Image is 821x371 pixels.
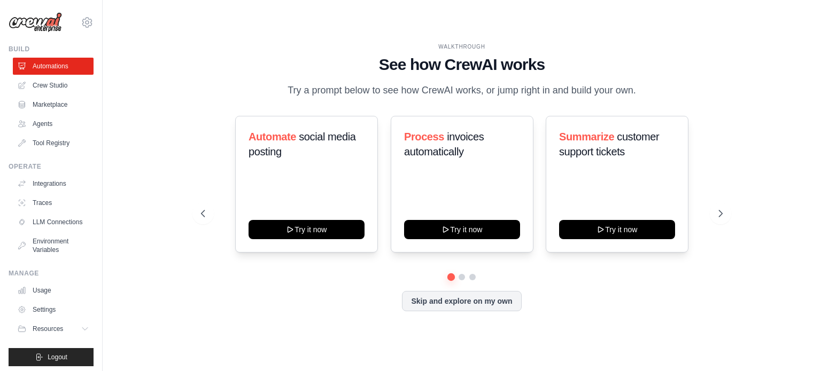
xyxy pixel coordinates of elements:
span: Logout [48,353,67,361]
button: Skip and explore on my own [402,291,521,311]
a: LLM Connections [13,214,94,231]
span: social media posting [249,131,356,157]
a: Settings [13,301,94,318]
div: Build [9,45,94,53]
span: Process [404,131,444,143]
button: Resources [13,320,94,337]
a: Environment Variables [13,233,94,258]
span: customer support tickets [559,131,659,157]
span: Summarize [559,131,614,143]
a: Traces [13,194,94,211]
span: Resources [33,325,63,333]
div: WALKTHROUGH [201,43,723,51]
a: Tool Registry [13,135,94,152]
div: Operate [9,162,94,171]
img: Logo [9,12,62,33]
span: Automate [249,131,296,143]
a: Automations [13,58,94,75]
a: Agents [13,115,94,132]
a: Usage [13,282,94,299]
a: Marketplace [13,96,94,113]
p: Try a prompt below to see how CrewAI works, or jump right in and build your own. [282,83,641,98]
span: invoices automatically [404,131,484,157]
div: Manage [9,269,94,278]
button: Try it now [249,220,365,239]
a: Crew Studio [13,77,94,94]
iframe: Chat Widget [768,320,821,371]
button: Try it now [559,220,675,239]
a: Integrations [13,175,94,192]
button: Logout [9,348,94,366]
h1: See how CrewAI works [201,55,723,74]
button: Try it now [404,220,520,239]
